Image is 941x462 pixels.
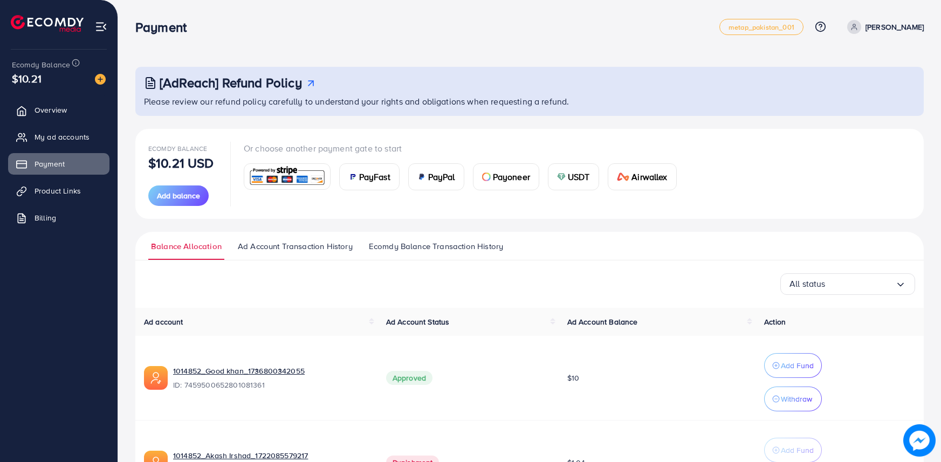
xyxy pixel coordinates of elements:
a: cardPayPal [408,163,464,190]
span: Payoneer [493,170,530,183]
a: cardUSDT [548,163,599,190]
div: Search for option [780,273,915,295]
a: 1014852_Akash Irshad_1722085579217 [173,450,369,461]
p: Add Fund [781,359,814,372]
button: Add balance [148,185,209,206]
a: cardAirwallex [608,163,677,190]
span: Add balance [157,190,200,201]
a: Payment [8,153,109,175]
span: Airwallex [631,170,667,183]
span: Ad Account Status [386,316,450,327]
span: Ecomdy Balance [12,59,70,70]
p: Withdraw [781,392,812,405]
a: cardPayoneer [473,163,539,190]
span: Ad Account Balance [567,316,638,327]
div: <span class='underline'>1014852_Good khan_1736800342055</span></br>7459500652801081361 [173,366,369,390]
a: metap_pakistan_001 [719,19,803,35]
img: image [903,424,936,457]
span: My ad accounts [35,132,90,142]
span: Billing [35,212,56,223]
img: card [482,173,491,181]
h3: [AdReach] Refund Policy [160,75,302,91]
span: USDT [568,170,590,183]
img: ic-ads-acc.e4c84228.svg [144,366,168,390]
a: 1014852_Good khan_1736800342055 [173,366,369,376]
img: image [95,74,106,85]
p: Please review our refund policy carefully to understand your rights and obligations when requesti... [144,95,917,108]
span: All status [789,275,826,292]
img: menu [95,20,107,33]
span: ID: 7459500652801081361 [173,380,369,390]
span: Ad Account Transaction History [238,240,353,252]
a: My ad accounts [8,126,109,148]
span: Balance Allocation [151,240,222,252]
span: Payment [35,158,65,169]
p: $10.21 USD [148,156,214,169]
span: $10.21 [12,71,42,86]
a: cardPayFast [339,163,400,190]
p: Add Fund [781,444,814,457]
span: Overview [35,105,67,115]
button: Add Fund [764,353,822,378]
span: Ad account [144,316,183,327]
img: card [348,173,357,181]
input: Search for option [826,275,895,292]
img: card [417,173,426,181]
span: Ecomdy Balance Transaction History [369,240,503,252]
span: Ecomdy Balance [148,144,207,153]
span: PayPal [428,170,455,183]
a: Product Links [8,180,109,202]
button: Withdraw [764,387,822,411]
img: card [617,173,630,181]
p: Or choose another payment gate to start [244,142,685,155]
img: logo [11,15,84,32]
span: $10 [567,373,579,383]
a: Billing [8,207,109,229]
img: card [248,165,327,188]
a: Overview [8,99,109,121]
h3: Payment [135,19,195,35]
span: Action [764,316,786,327]
a: card [244,163,331,190]
img: card [557,173,566,181]
span: metap_pakistan_001 [729,24,794,31]
span: Product Links [35,185,81,196]
span: PayFast [359,170,390,183]
span: Approved [386,371,432,385]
